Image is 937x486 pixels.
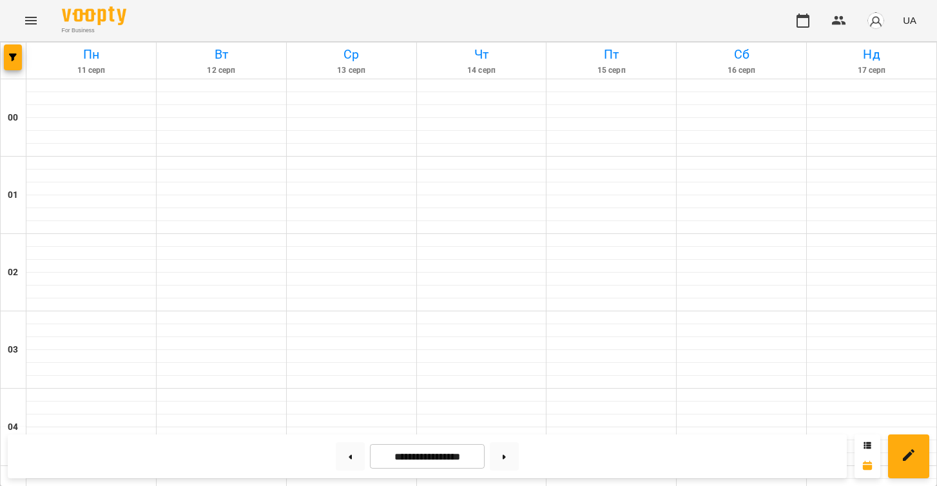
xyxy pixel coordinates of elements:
[419,64,545,77] h6: 14 серп
[679,44,804,64] h6: Сб
[8,188,18,202] h6: 01
[159,64,284,77] h6: 12 серп
[898,8,922,32] button: UA
[903,14,916,27] span: UA
[8,343,18,357] h6: 03
[159,44,284,64] h6: Вт
[679,64,804,77] h6: 16 серп
[8,111,18,125] h6: 00
[28,44,154,64] h6: Пн
[8,420,18,434] h6: 04
[289,44,414,64] h6: Ср
[867,12,885,30] img: avatar_s.png
[289,64,414,77] h6: 13 серп
[548,44,674,64] h6: Пт
[809,64,934,77] h6: 17 серп
[62,26,126,35] span: For Business
[28,64,154,77] h6: 11 серп
[548,64,674,77] h6: 15 серп
[809,44,934,64] h6: Нд
[419,44,545,64] h6: Чт
[8,266,18,280] h6: 02
[15,5,46,36] button: Menu
[62,6,126,25] img: Voopty Logo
